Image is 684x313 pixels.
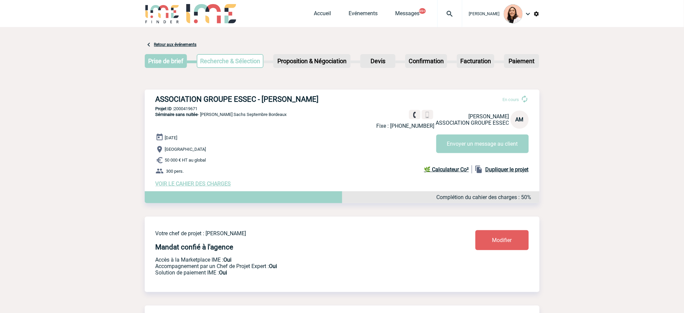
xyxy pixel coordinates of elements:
h3: ASSOCIATION GROUPE ESSEC - [PERSON_NAME] [156,95,358,103]
p: Fixe : [PHONE_NUMBER] [377,123,435,129]
button: 99+ [419,8,426,14]
span: En cours [503,97,519,102]
b: Oui [224,257,232,263]
p: Prestation payante [156,263,436,269]
p: Recherche & Sélection [197,55,263,67]
img: portable.png [425,112,431,118]
a: Accueil [314,10,331,20]
b: Dupliquer le projet [486,166,529,173]
a: VOIR LE CAHIER DES CHARGES [156,180,231,187]
b: 🌿 Calculateur Co² [424,166,469,173]
p: Conformité aux process achat client, Prise en charge de la facturation, Mutualisation de plusieur... [156,269,436,276]
span: Séminaire sans nuitée [156,112,198,117]
span: [PERSON_NAME] [469,113,509,120]
p: 2000419671 [145,106,540,111]
b: Projet ID : [156,106,174,111]
span: [GEOGRAPHIC_DATA] [165,147,206,152]
p: Votre chef de projet : [PERSON_NAME] [156,230,436,237]
a: Messages [395,10,420,20]
a: Evénements [349,10,378,20]
span: [DATE] [165,135,177,140]
span: 300 pers. [166,169,184,174]
span: AM [516,116,524,123]
p: Accès à la Marketplace IME : [156,257,436,263]
button: Envoyer un message au client [436,135,529,153]
img: 129834-0.png [504,4,523,23]
p: Confirmation [406,55,446,67]
h4: Mandat confié à l'agence [156,243,234,251]
img: file_copy-black-24dp.png [475,165,483,173]
p: Proposition & Négociation [274,55,350,67]
p: Devis [361,55,395,67]
img: IME-Finder [145,4,180,23]
span: ASSOCIATION GROUPE ESSEC [436,120,509,126]
span: 50 000 € HT au global [165,158,206,163]
p: Prise de brief [145,55,187,67]
img: fixe.png [412,112,418,118]
span: - [PERSON_NAME] Sachs Septembre Bordeaux [156,112,287,117]
a: Retour aux événements [154,42,197,47]
p: Paiement [505,55,539,67]
b: Oui [269,263,277,269]
b: Oui [219,269,227,276]
span: [PERSON_NAME] [469,11,500,16]
p: Facturation [458,55,494,67]
a: 🌿 Calculateur Co² [424,165,472,173]
span: Modifier [492,237,512,243]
